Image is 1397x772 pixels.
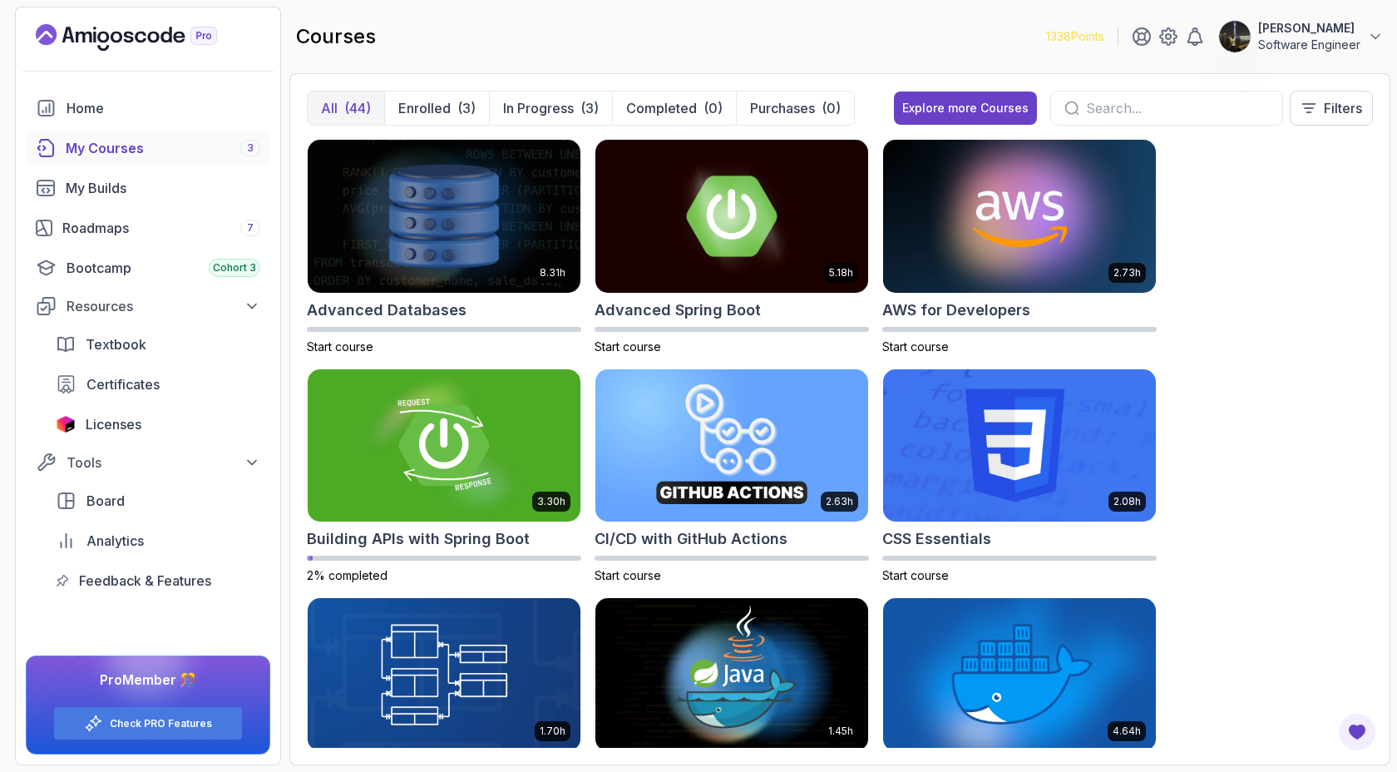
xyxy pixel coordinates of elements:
[540,266,565,280] p: 8.31h
[307,339,373,354] span: Start course
[882,568,949,582] span: Start course
[1258,37,1360,53] p: Software Engineer
[67,98,260,118] div: Home
[86,414,141,434] span: Licenses
[247,221,254,235] span: 7
[1290,91,1373,126] button: Filters
[307,369,581,585] a: Building APIs with Spring Boot card3.30hBuilding APIs with Spring Boot2% completed
[308,140,580,293] img: Advanced Databases card
[46,564,270,597] a: feedback
[736,92,854,125] button: Purchases(0)
[308,92,384,125] button: All(44)
[46,484,270,517] a: board
[26,251,270,285] a: bootcamp
[826,495,853,508] p: 2.63h
[307,568,388,582] span: 2% completed
[1113,495,1141,508] p: 2.08h
[26,171,270,205] a: builds
[26,92,270,125] a: home
[56,416,76,433] img: jetbrains icon
[828,725,853,738] p: 1.45h
[595,299,761,322] h2: Advanced Spring Boot
[26,131,270,165] a: courses
[67,296,260,316] div: Resources
[110,717,212,730] a: Check PRO Features
[26,448,270,478] button: Tools
[1046,28,1104,45] p: 1338 Points
[1337,712,1377,752] button: Open Feedback Button
[86,491,125,511] span: Board
[537,495,565,508] p: 3.30h
[822,98,841,118] div: (0)
[595,140,868,293] img: Advanced Spring Boot card
[595,339,661,354] span: Start course
[308,369,580,522] img: Building APIs with Spring Boot card
[1113,725,1141,738] p: 4.64h
[626,98,697,118] p: Completed
[829,266,853,280] p: 5.18h
[247,141,254,155] span: 3
[308,598,580,751] img: Database Design & Implementation card
[296,23,376,50] h2: courses
[1218,20,1384,53] button: user profile image[PERSON_NAME]Software Engineer
[883,598,1156,751] img: Docker For Professionals card
[1086,98,1269,118] input: Search...
[1113,266,1141,280] p: 2.73h
[26,211,270,245] a: roadmaps
[67,258,260,278] div: Bootcamp
[66,178,260,198] div: My Builds
[750,98,815,118] p: Purchases
[67,453,260,473] div: Tools
[36,24,255,51] a: Landing page
[894,92,1037,125] button: Explore more Courses
[1324,98,1362,118] p: Filters
[489,92,612,125] button: In Progress(3)
[46,368,270,401] a: certificates
[540,725,565,738] p: 1.70h
[321,98,338,118] p: All
[1258,20,1360,37] p: [PERSON_NAME]
[86,334,146,354] span: Textbook
[79,571,211,591] span: Feedback & Features
[384,92,489,125] button: Enrolled(3)
[307,527,530,551] h2: Building APIs with Spring Boot
[398,98,451,118] p: Enrolled
[46,328,270,361] a: textbook
[457,98,476,118] div: (3)
[612,92,736,125] button: Completed(0)
[86,531,144,551] span: Analytics
[53,706,243,740] button: Check PRO Features
[86,374,160,394] span: Certificates
[1219,21,1251,52] img: user profile image
[882,527,991,551] h2: CSS Essentials
[882,299,1030,322] h2: AWS for Developers
[66,138,260,158] div: My Courses
[46,408,270,441] a: licenses
[883,140,1156,293] img: AWS for Developers card
[213,261,256,275] span: Cohort 3
[307,299,466,322] h2: Advanced Databases
[595,369,868,522] img: CI/CD with GitHub Actions card
[902,100,1029,116] div: Explore more Courses
[883,369,1156,522] img: CSS Essentials card
[62,218,260,238] div: Roadmaps
[503,98,574,118] p: In Progress
[344,98,371,118] div: (44)
[46,524,270,557] a: analytics
[26,291,270,321] button: Resources
[595,527,787,551] h2: CI/CD with GitHub Actions
[595,568,661,582] span: Start course
[882,339,949,354] span: Start course
[580,98,599,118] div: (3)
[703,98,723,118] div: (0)
[595,598,868,751] img: Docker for Java Developers card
